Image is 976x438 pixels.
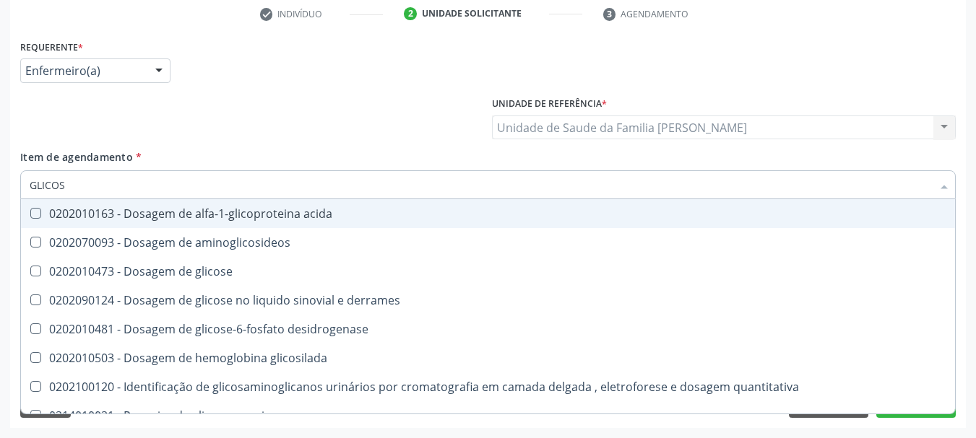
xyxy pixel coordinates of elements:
[30,266,946,277] div: 0202010473 - Dosagem de glicose
[492,93,607,115] label: Unidade de referência
[422,7,522,20] div: Unidade solicitante
[30,208,946,219] div: 0202010163 - Dosagem de alfa-1-glicoproteina acida
[30,381,946,393] div: 0202100120 - Identificação de glicosaminoglicanos urinários por cromatografia em camada delgada ,...
[30,237,946,248] div: 0202070093 - Dosagem de aminoglicosideos
[20,36,83,58] label: Requerente
[30,294,946,306] div: 0202090124 - Dosagem de glicose no liquido sinovial e derrames
[404,7,417,20] div: 2
[25,63,141,78] span: Enfermeiro(a)
[30,352,946,364] div: 0202010503 - Dosagem de hemoglobina glicosilada
[30,410,946,421] div: 0214010031 - Pesquisa de glicose na urina
[30,170,932,199] input: Buscar por procedimentos
[20,150,133,164] span: Item de agendamento
[30,323,946,335] div: 0202010481 - Dosagem de glicose-6-fosfato desidrogenase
